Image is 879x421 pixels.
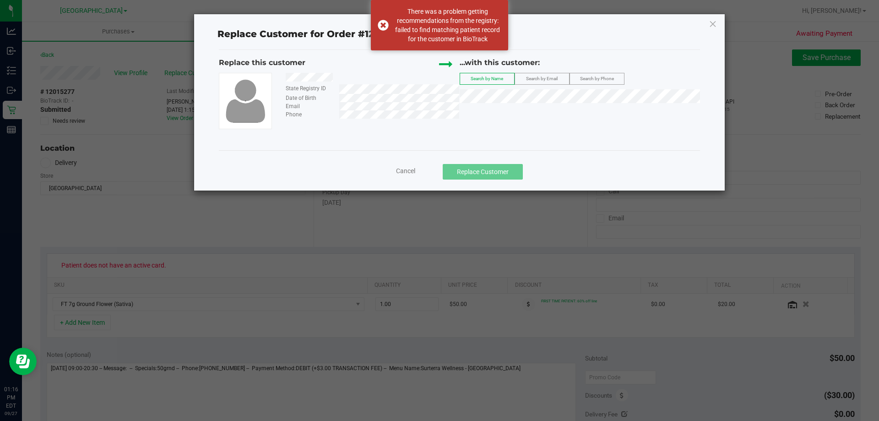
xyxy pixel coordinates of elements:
[212,27,412,42] span: Replace Customer for Order #12015277
[396,167,415,175] span: Cancel
[221,77,270,125] img: user-icon.png
[279,94,339,102] div: Date of Birth
[279,110,339,119] div: Phone
[394,7,501,44] div: There was a problem getting recommendations from the registry: failed to find matching patient re...
[580,76,614,81] span: Search by Phone
[9,348,37,375] iframe: Resource center
[279,102,339,110] div: Email
[526,76,558,81] span: Search by Email
[471,76,503,81] span: Search by Name
[460,58,540,67] span: ...with this customer:
[443,164,523,180] button: Replace Customer
[219,58,305,67] span: Replace this customer
[279,84,339,93] div: State Registry ID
